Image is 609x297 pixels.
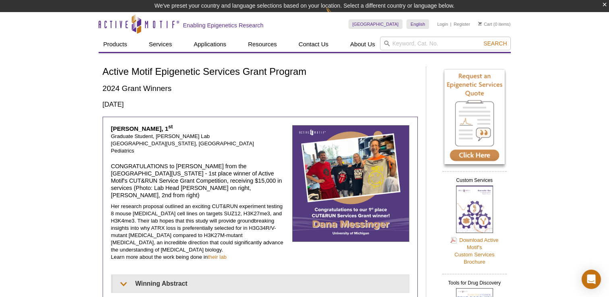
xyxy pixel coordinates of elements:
[103,66,418,78] h1: Active Motif Epigenetic Services Grant Program
[478,22,482,26] img: Your Cart
[481,40,509,47] button: Search
[168,124,173,130] sup: st
[450,19,452,29] li: |
[99,37,132,52] a: Products
[113,275,409,293] summary: Winning Abstract
[111,163,287,199] h4: CONGRATULATIONS to [PERSON_NAME] from the [GEOGRAPHIC_DATA][US_STATE] - 1st place winner of Activ...
[456,186,493,233] img: Custom Services
[111,148,134,154] span: Pediatrics
[243,37,282,52] a: Resources
[442,274,507,288] h2: Tools for Drug Discovery
[345,37,380,52] a: About Us
[103,83,418,94] h2: 2024 Grant Winners
[444,70,505,164] img: Request an Epigenetic Services Quote
[478,21,492,27] a: Cart
[450,236,499,266] a: Download Active Motif'sCustom ServicesBrochure
[483,40,507,47] span: Search
[189,37,231,52] a: Applications
[292,125,409,242] img: Dana Messinger
[294,37,333,52] a: Contact Us
[349,19,403,29] a: [GEOGRAPHIC_DATA]
[144,37,177,52] a: Services
[442,171,507,186] h2: Custom Services
[437,21,448,27] a: Login
[103,100,418,109] h3: [DATE]
[208,254,227,260] a: their lab
[326,6,347,25] img: Change Here
[454,21,470,27] a: Register
[111,140,254,146] span: [GEOGRAPHIC_DATA][US_STATE], [GEOGRAPHIC_DATA]
[407,19,429,29] a: English
[111,125,173,132] strong: [PERSON_NAME], 1
[111,203,287,261] p: Her research proposal outlined an exciting CUT&RUN experiment testing 8 mouse [MEDICAL_DATA] cell...
[478,19,511,29] li: (0 items)
[380,37,511,50] input: Keyword, Cat. No.
[582,270,601,289] div: Open Intercom Messenger
[111,133,210,139] span: Graduate Student, [PERSON_NAME] Lab
[183,22,264,29] h2: Enabling Epigenetics Research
